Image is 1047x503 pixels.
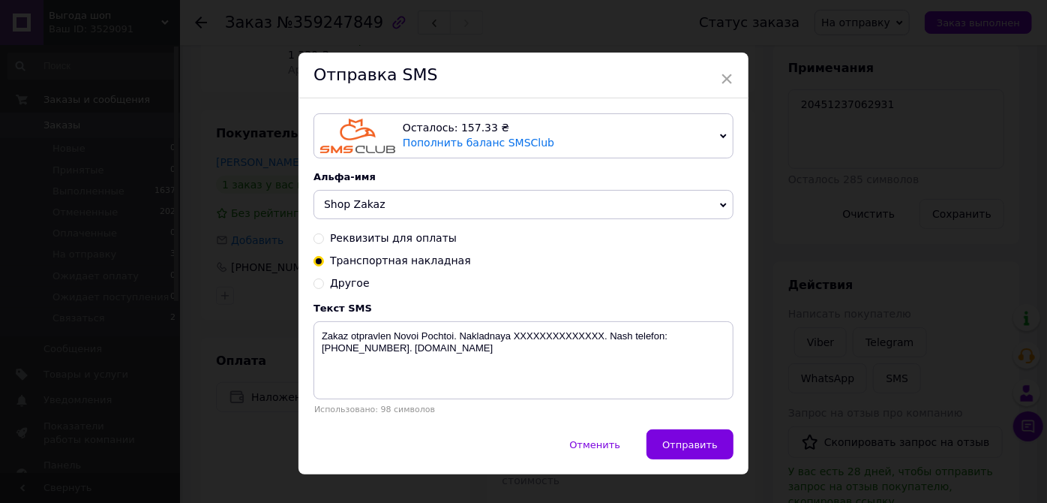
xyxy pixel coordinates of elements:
span: Отправить [662,439,718,450]
span: Реквизиты для оплаты [330,232,457,244]
span: Shop Zakaz [324,198,385,210]
div: Осталось: 157.33 ₴ [403,121,714,136]
span: Альфа-имя [313,171,376,182]
div: Текст SMS [313,303,733,314]
a: Пополнить баланс SMSClub [403,137,554,149]
textarea: Zakaz otpravlen Novoi Pochtoi. Nakladnaya XXXXXXXXXXXXXX. Nash telefon: [PHONE_NUMBER]. [DOMAIN_N... [313,321,733,399]
button: Отменить [553,429,636,459]
span: Другое [330,277,370,289]
span: × [720,66,733,92]
button: Отправить [646,429,733,459]
div: Использовано: 98 символов [313,405,733,414]
div: Отправка SMS [298,53,748,98]
span: Отменить [569,439,620,450]
span: Транспортная накладная [330,255,471,267]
